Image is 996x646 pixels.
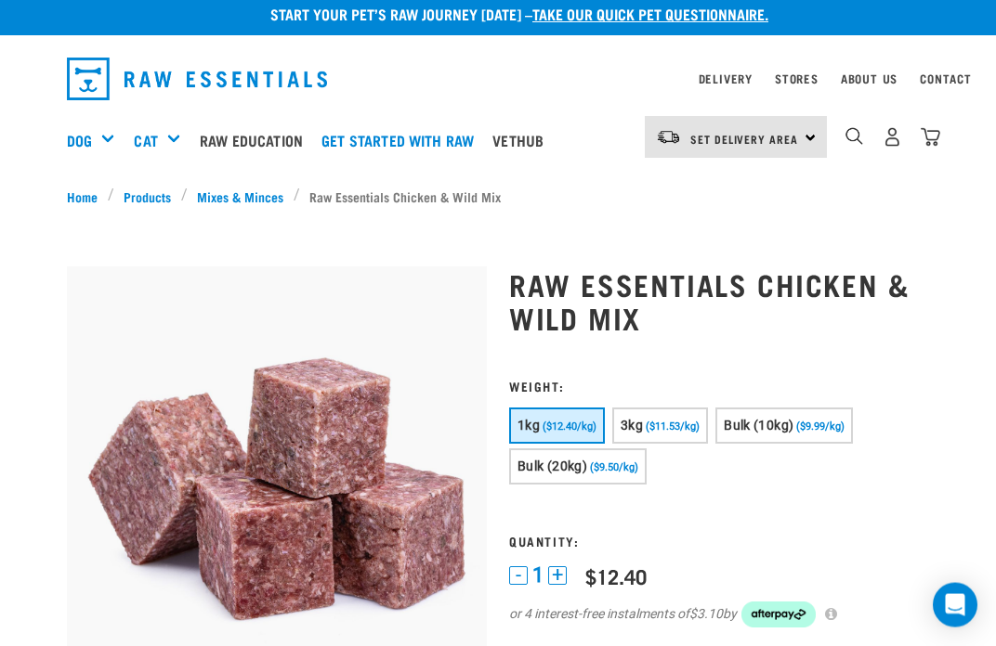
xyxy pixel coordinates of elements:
[741,601,816,627] img: Afterpay
[543,420,596,433] span: ($12.40/kg)
[509,566,528,585] button: -
[690,136,798,142] span: Set Delivery Area
[775,75,819,82] a: Stores
[796,420,845,433] span: ($9.99/kg)
[67,58,327,100] img: Raw Essentials Logo
[67,187,929,206] nav: breadcrumbs
[933,583,977,627] div: Open Intercom Messenger
[585,564,647,588] div: $12.40
[488,103,557,177] a: Vethub
[509,407,605,444] button: 1kg ($12.40/kg)
[509,534,929,548] h3: Quantity:
[532,565,544,585] span: 1
[509,267,929,334] h1: Raw Essentials Chicken & Wild Mix
[518,418,540,433] span: 1kg
[715,407,853,444] button: Bulk (10kg) ($9.99/kg)
[509,379,929,393] h3: Weight:
[883,127,902,147] img: user.png
[612,407,708,444] button: 3kg ($11.53/kg)
[195,103,317,177] a: Raw Education
[509,448,647,484] button: Bulk (20kg) ($9.50/kg)
[621,418,643,433] span: 3kg
[67,187,108,206] a: Home
[921,127,940,147] img: home-icon@2x.png
[656,129,681,146] img: van-moving.png
[548,566,567,585] button: +
[920,75,972,82] a: Contact
[689,604,723,624] span: $3.10
[52,50,944,108] nav: dropdown navigation
[841,75,898,82] a: About Us
[518,459,587,473] span: Bulk (20kg)
[509,601,929,627] div: or 4 interest-free instalments of by
[590,461,638,473] span: ($9.50/kg)
[724,418,793,433] span: Bulk (10kg)
[532,9,768,18] a: take our quick pet questionnaire.
[188,187,294,206] a: Mixes & Minces
[114,187,181,206] a: Products
[317,103,488,177] a: Get started with Raw
[134,129,157,151] a: Cat
[67,129,92,151] a: Dog
[699,75,753,82] a: Delivery
[646,420,700,433] span: ($11.53/kg)
[845,127,863,145] img: home-icon-1@2x.png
